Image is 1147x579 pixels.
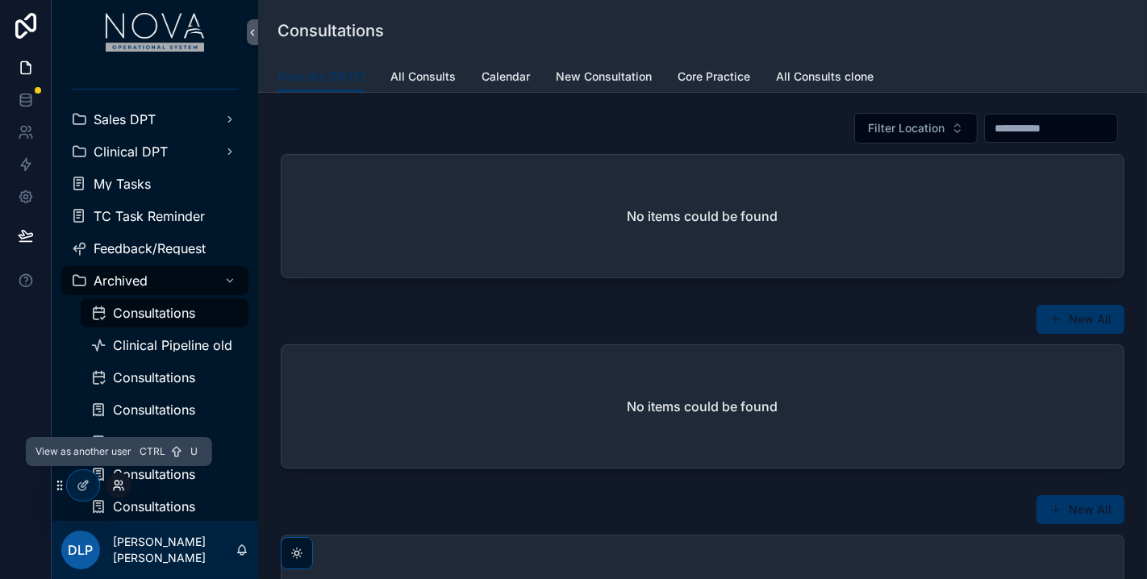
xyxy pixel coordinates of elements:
[277,19,384,42] h1: Consultations
[482,69,530,85] span: Calendar
[628,206,778,226] h2: No items could be found
[678,69,750,85] span: Core Practice
[81,492,248,521] a: Consultations
[113,306,195,319] span: Consultations
[94,145,168,158] span: Clinical DPT
[556,69,652,85] span: New Consultation
[390,62,456,94] a: All Consults
[94,242,206,255] span: Feedback/Request
[113,403,195,416] span: Consultations
[678,62,750,94] a: Core Practice
[94,113,156,126] span: Sales DPT
[113,371,195,384] span: Consultations
[482,62,530,94] a: Calendar
[776,62,874,94] a: All Consults clone
[81,427,248,456] a: Consultations
[628,397,778,416] h2: No items could be found
[113,534,236,566] p: [PERSON_NAME] [PERSON_NAME]
[81,298,248,327] a: Consultations
[106,13,205,52] img: App logo
[868,120,945,136] span: Filter Location
[61,105,248,134] a: Sales DPT
[61,266,248,295] a: Archived
[61,234,248,263] a: Feedback/Request
[277,69,365,85] span: Consults [DATE]
[277,62,365,93] a: Consults [DATE]
[35,445,131,458] span: View as another user
[390,69,456,85] span: All Consults
[776,69,874,85] span: All Consults clone
[61,202,248,231] a: TC Task Reminder
[113,435,195,448] span: Consultations
[61,137,248,166] a: Clinical DPT
[94,274,148,287] span: Archived
[81,395,248,424] a: Consultations
[61,169,248,198] a: My Tasks
[81,460,248,489] a: Consultations
[1036,305,1124,334] button: New All
[81,331,248,360] a: Clinical Pipeline old
[81,363,248,392] a: Consultations
[188,445,201,458] span: U
[113,500,195,513] span: Consultations
[138,444,167,460] span: Ctrl
[113,468,195,481] span: Consultations
[113,339,232,352] span: Clinical Pipeline old
[94,177,151,190] span: My Tasks
[69,540,94,560] span: DLP
[52,65,258,521] div: scrollable content
[854,113,978,144] button: Select Button
[556,62,652,94] a: New Consultation
[1036,495,1124,524] button: New All
[94,210,205,223] span: TC Task Reminder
